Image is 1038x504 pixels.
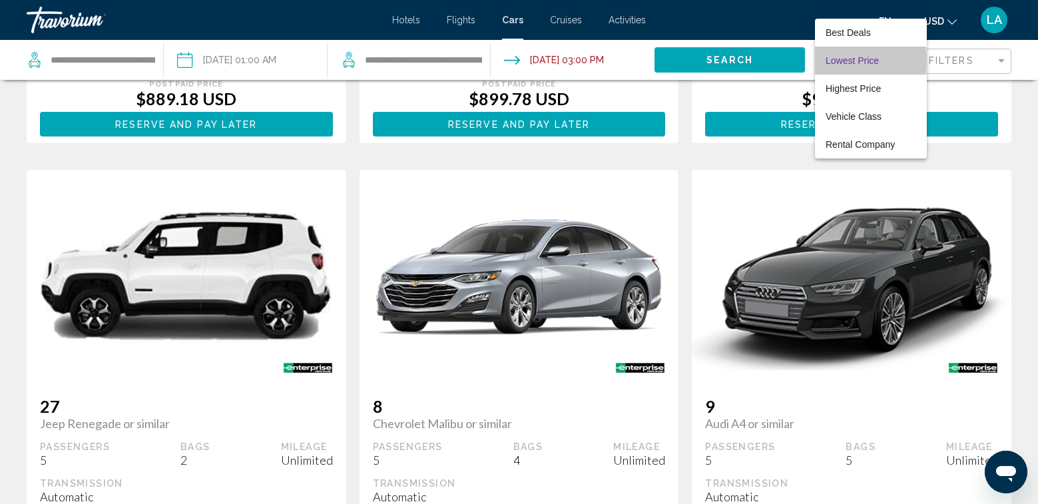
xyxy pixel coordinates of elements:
[826,55,879,66] span: Lowest Price
[815,19,927,158] div: Sort by
[985,451,1027,493] iframe: Button to launch messaging window
[826,27,871,38] span: Best Deals
[826,139,895,150] span: Rental Company
[826,83,881,94] span: Highest Price
[826,111,882,122] span: Vehicle Class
